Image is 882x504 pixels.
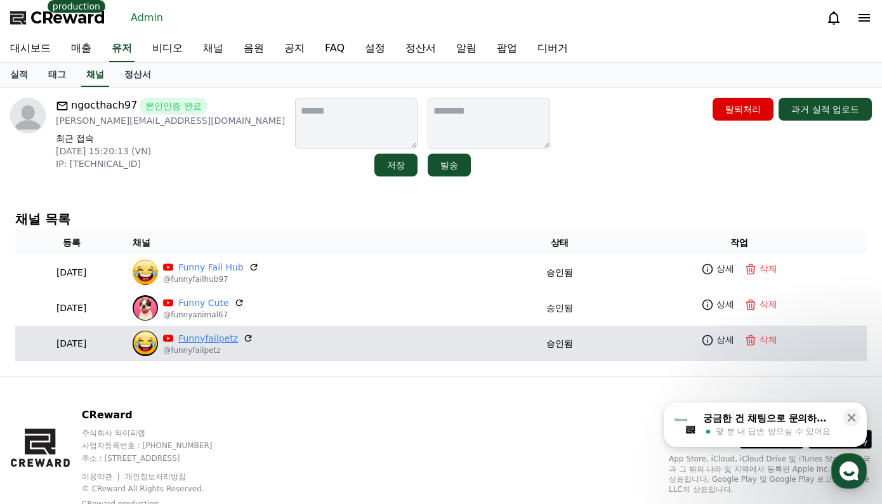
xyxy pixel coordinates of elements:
a: Funnyfailpetz [178,332,238,345]
p: 상세 [716,262,734,275]
a: 음원 [234,36,274,62]
p: 최근 접속 [56,132,285,145]
th: 채널 [128,231,508,255]
p: 삭제 [760,333,777,347]
a: 채널 [193,36,234,62]
a: 팝업 [487,36,527,62]
a: 상세 [699,260,737,278]
img: Funny Fail Hub [133,260,158,285]
a: 비디오 [142,36,193,62]
button: 발송 [428,154,471,176]
p: 상세 [716,298,734,311]
img: Funny Cute [133,295,158,321]
a: FAQ [315,36,355,62]
span: 대화 [116,418,131,428]
button: 삭제 [742,295,780,314]
p: [DATE] 15:20:13 (VN) [56,145,285,157]
p: [PERSON_NAME][EMAIL_ADDRESS][DOMAIN_NAME] [56,114,285,127]
p: 승인됨 [546,266,573,279]
button: 과거 실적 업로드 [779,98,872,121]
p: CReward [82,408,305,423]
th: 작업 [611,231,867,255]
a: 상세 [699,295,737,314]
span: 홈 [40,418,48,428]
span: 본인인증 완료 [140,98,207,114]
p: App Store, iCloud, iCloud Drive 및 iTunes Store는 미국과 그 밖의 나라 및 지역에서 등록된 Apple Inc.의 서비스 상표입니다. Goo... [669,454,872,494]
p: 승인됨 [546,302,573,315]
p: [DATE] [20,302,122,315]
img: profile image [10,98,46,133]
p: @funnyanimal67 [163,310,244,320]
button: 삭제 [742,260,780,278]
a: Admin [126,8,168,28]
button: 저장 [374,154,418,176]
a: 대화 [84,399,164,430]
p: 상세 [716,333,734,347]
p: 승인됨 [546,337,573,350]
a: 설정 [164,399,244,430]
p: 주식회사 와이피랩 [82,428,305,438]
a: 홈 [4,399,84,430]
th: 등록 [15,231,128,255]
p: 삭제 [760,298,777,311]
p: IP: [TECHNICAL_ID] [56,157,285,170]
a: Funny Cute [178,296,228,310]
a: 채널 [81,63,109,87]
a: 매출 [61,36,102,62]
a: 개인정보처리방침 [125,472,186,481]
p: © CReward All Rights Reserved. [82,484,305,494]
button: 탈퇴처리 [713,98,773,121]
a: 상세 [699,331,737,349]
a: Funny Fail Hub [178,261,244,274]
a: 정산서 [114,63,161,87]
p: @funnyfailpetz [163,345,253,355]
img: Funnyfailpetz [133,331,158,356]
button: 삭제 [742,331,780,349]
h4: 채널 목록 [15,212,867,226]
th: 상태 [508,231,611,255]
a: 태그 [38,63,76,87]
a: 디버거 [527,36,578,62]
p: 사업자등록번호 : [PHONE_NUMBER] [82,441,305,451]
p: 삭제 [760,262,777,275]
a: 유저 [109,36,135,62]
a: 설정 [355,36,395,62]
a: 이용약관 [82,472,122,481]
a: CReward [10,8,105,28]
a: 알림 [446,36,487,62]
a: 공지 [274,36,315,62]
p: @funnyfailhub97 [163,274,259,284]
p: [DATE] [20,266,122,279]
span: 설정 [196,418,211,428]
span: CReward [30,8,105,28]
p: [DATE] [20,337,122,350]
a: 정산서 [395,36,446,62]
p: 주소 : [STREET_ADDRESS] [82,453,305,463]
span: ngocthach97 [71,98,137,114]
